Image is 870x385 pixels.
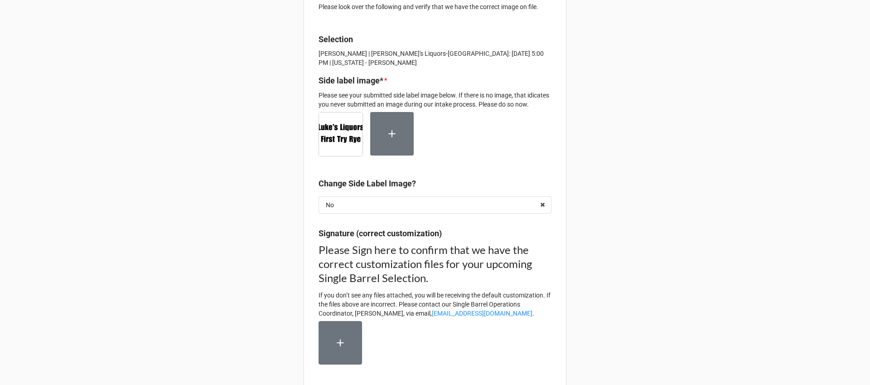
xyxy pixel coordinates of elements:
[319,112,370,164] div: Luke's Liquors.png
[319,49,551,67] p: [PERSON_NAME] | [PERSON_NAME]'s Liquors-[GEOGRAPHIC_DATA]: [DATE] 5:00 PM | [US_STATE] - [PERSON_...
[319,227,442,240] label: Signature (correct customization)
[326,202,334,208] div: No
[432,310,532,317] a: [EMAIL_ADDRESS][DOMAIN_NAME]
[319,2,551,11] p: Please look over the following and verify that we have the correct image on file.
[319,91,551,109] p: Please see your submitted side label image below. If there is no image, that idicates you never s...
[319,112,362,156] img: IwzvqZBZqQ5EDk3xUVCpS9sekI2jGEIAqSW4EkOgPug
[319,291,551,318] p: If you don’t see any files attached, you will be receiving the default customization. If the file...
[319,34,353,44] b: Selection
[319,74,383,87] label: Side label image*
[319,177,416,190] label: Change Side Label Image?
[319,243,551,285] h2: Please Sign here to confirm that we have the correct customization files for your upcoming Single...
